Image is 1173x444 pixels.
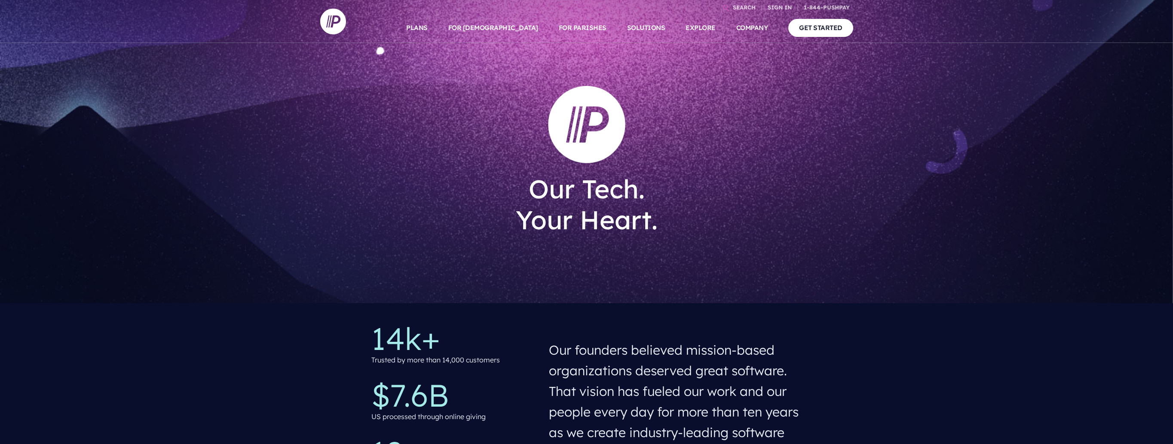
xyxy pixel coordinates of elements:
[448,13,538,43] a: FOR [DEMOGRAPHIC_DATA]
[627,13,665,43] a: SOLUTIONS
[371,354,500,366] p: Trusted by more than 14,000 customers
[371,323,535,354] p: 14k+
[460,167,713,242] h1: Our Tech. Your Heart.
[788,19,853,36] a: GET STARTED
[371,411,486,423] p: US processed through online giving
[559,13,606,43] a: FOR PARISHES
[406,13,428,43] a: PLANS
[686,13,716,43] a: EXPLORE
[371,380,535,411] p: $7.6B
[736,13,768,43] a: COMPANY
